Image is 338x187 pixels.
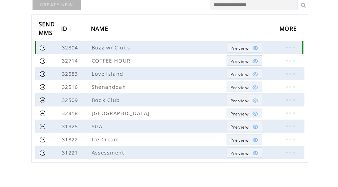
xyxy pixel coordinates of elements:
[252,84,258,91] img: eye.png
[280,23,299,36] span: MORE
[252,111,258,117] img: eye.png
[91,23,110,36] span: NAME
[230,150,249,156] span: Show MMS preview
[252,97,258,104] img: eye.png
[252,71,258,77] img: eye.png
[230,98,249,104] span: Show MMS preview
[61,23,74,36] a: ID↓
[230,111,249,117] span: Show MMS preview
[252,124,258,130] img: eye.png
[92,123,104,130] span: SGA
[227,82,262,92] a: Preview
[252,58,258,64] img: eye.png
[62,110,80,116] span: 32418
[227,55,262,66] a: Preview
[62,70,80,77] span: 32583
[252,150,258,156] img: eye.png
[62,149,80,156] span: 31221
[230,58,249,64] span: Show MMS preview
[227,147,262,158] a: Preview
[230,45,249,51] span: Show MMS preview
[92,83,128,90] span: Shenandoah
[92,96,122,103] span: Book Club
[62,57,80,64] span: 32714
[62,136,80,143] span: 31322
[227,134,262,144] a: Preview
[230,124,249,130] span: Show MMS preview
[92,57,133,64] span: COFFEE HOUR
[227,121,262,131] a: Preview
[230,137,249,143] span: Show MMS preview
[61,23,70,36] span: ID
[62,83,80,90] span: 32516
[92,44,132,51] span: Buzz w/ Clubs
[227,95,262,105] a: Preview
[227,108,262,118] a: Preview
[252,45,258,51] img: eye.png
[92,110,152,116] span: [GEOGRAPHIC_DATA]
[92,136,121,143] span: Ice Cream
[227,68,262,79] a: Preview
[252,137,258,143] img: eye.png
[230,72,249,77] span: Show MMS preview
[92,70,125,77] span: Love Island
[62,123,80,130] span: 31325
[92,149,126,156] span: Assessment
[62,44,80,51] span: 32804
[227,42,262,53] a: Preview
[91,23,112,36] a: NAME
[62,96,80,103] span: 32509
[39,19,55,40] span: SEND MMS
[230,85,249,91] span: Show MMS preview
